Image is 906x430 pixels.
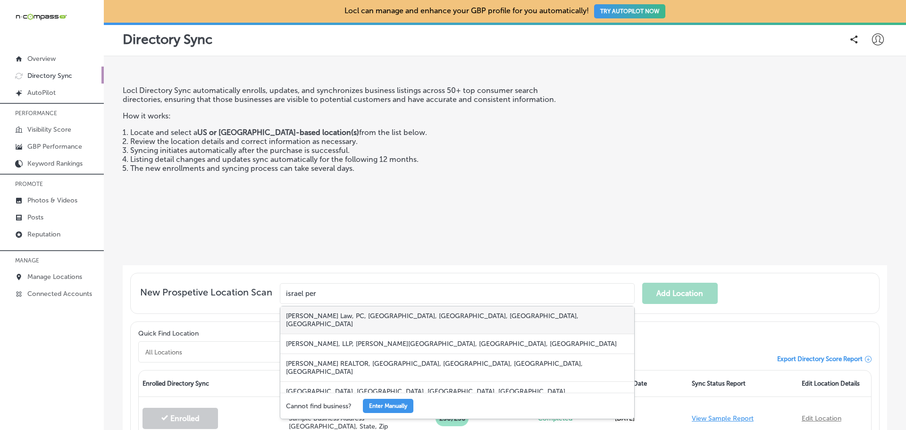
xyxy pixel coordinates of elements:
div: Edit Location Details [798,371,871,396]
div: [PERSON_NAME] REALTOR, [GEOGRAPHIC_DATA], [GEOGRAPHIC_DATA], [GEOGRAPHIC_DATA], [GEOGRAPHIC_DATA] [280,354,634,382]
p: Manage Locations [27,273,82,281]
p: Photos & Videos [27,196,77,204]
a: Edit Location [802,414,841,422]
div: Sync Status Report [688,371,798,396]
p: Visibility Score [27,126,71,134]
p: AutoPilot [27,89,56,97]
div: Order Date [611,371,688,396]
input: All Locations [144,348,469,356]
button: Add Location [642,283,718,304]
li: Listing detail changes and updates sync automatically for the following 12 months. [130,155,577,164]
p: Reputation [27,230,60,238]
div: [PERSON_NAME], LLP, [PERSON_NAME][GEOGRAPHIC_DATA], [GEOGRAPHIC_DATA], [GEOGRAPHIC_DATA] [280,334,634,354]
p: Overview [27,55,56,63]
p: How it works: [123,104,577,120]
img: 660ab0bf-5cc7-4cb8-ba1c-48b5ae0f18e60NCTV_CLogo_TV_Black_-500x88.png [15,12,67,21]
input: Enter your business location [280,283,635,304]
label: Quick Find Location [138,329,199,337]
div: Enrolled Directory Sync [139,371,285,396]
strong: US or [GEOGRAPHIC_DATA]-based location(s) [197,128,359,137]
p: Posts [27,213,43,221]
span: Export Directory Score Report [777,355,863,363]
div: [PERSON_NAME] Law, PC, [GEOGRAPHIC_DATA], [GEOGRAPHIC_DATA], [GEOGRAPHIC_DATA], [GEOGRAPHIC_DATA] [280,306,634,334]
p: Keyword Rankings [27,160,83,168]
p: Directory Sync [27,72,72,80]
li: The new enrollments and syncing process can take several days. [130,164,577,173]
p: Locl Directory Sync automatically enrolls, updates, and synchronizes business listings across 50+... [123,86,577,104]
a: View Sample Report [692,414,754,422]
button: TRY AUTOPILOT NOW [594,4,665,18]
iframe: Locl: Directory Sync Overview [584,86,887,256]
p: Directory Sync [123,32,212,47]
button: Enter Manually [363,399,413,413]
div: [GEOGRAPHIC_DATA], [GEOGRAPHIC_DATA], [GEOGRAPHIC_DATA], [GEOGRAPHIC_DATA] [280,382,634,402]
p: Connected Accounts [27,290,92,298]
span: New Prospetive Location Scan [140,287,272,304]
li: Review the location details and correct information as necessary. [130,137,577,146]
li: Syncing initiates automatically after the purchase is successful. [130,146,577,155]
li: Locate and select a from the list below. [130,128,577,137]
button: Enrolled [143,408,218,429]
p: Cannot find business? [286,402,352,410]
p: GBP Performance [27,143,82,151]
